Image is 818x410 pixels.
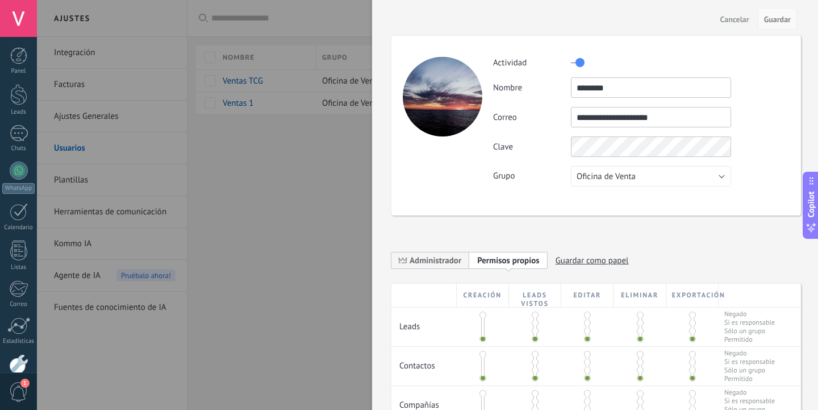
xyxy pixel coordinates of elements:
label: Actividad [493,57,571,68]
div: Estadísticas [2,338,35,345]
span: Negado [724,310,775,318]
div: Calendario [2,224,35,231]
div: WhatsApp [2,183,35,194]
div: Leads [391,308,457,338]
span: Permitido [724,336,775,344]
span: Cancelar [720,15,749,23]
span: Sólo un grupo [724,327,775,336]
div: Leads vistos [509,284,561,307]
div: Editar [561,284,613,307]
span: Si es responsable [724,358,775,366]
span: Sólo un grupo [724,366,775,375]
span: Permisos propios [477,255,540,266]
span: 1 [20,379,30,388]
div: Correo [2,301,35,308]
div: Creación [457,284,509,307]
span: Guardar como papel [556,252,629,270]
span: Copilot [806,191,817,217]
span: Add new role [469,251,548,269]
span: Si es responsable [724,397,775,405]
button: Cancelar [716,10,754,28]
label: Clave [493,142,571,152]
span: Guardar [764,15,791,23]
span: Permitido [724,375,775,383]
span: Negado [724,388,775,397]
button: Guardar [758,8,797,30]
span: Administrador [391,251,469,269]
div: Panel [2,68,35,75]
label: Correo [493,112,571,123]
div: Exportación [666,284,719,307]
div: Contactos [391,347,457,377]
div: Listas [2,264,35,271]
span: Oficina de Venta [577,171,636,182]
span: Negado [724,349,775,358]
label: Grupo [493,171,571,181]
div: Chats [2,145,35,152]
div: Eliminar [613,284,666,307]
span: Si es responsable [724,318,775,327]
label: Nombre [493,82,571,93]
button: Oficina de Venta [571,166,731,187]
span: Administrador [410,255,461,266]
div: Leads [2,109,35,116]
